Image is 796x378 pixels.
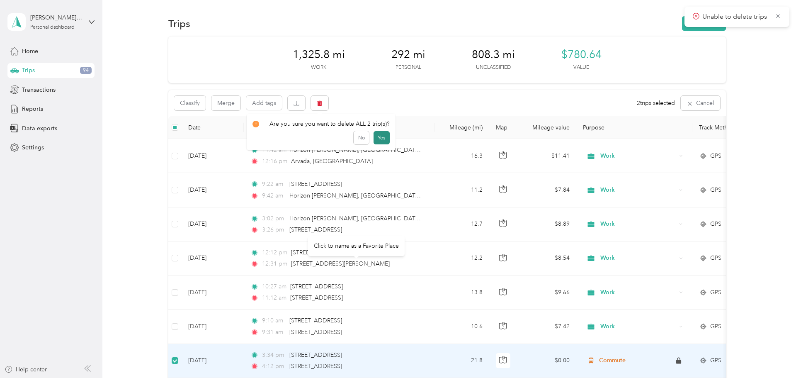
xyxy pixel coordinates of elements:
[262,316,286,325] span: 9:10 am
[476,64,511,71] p: Unclassified
[246,96,282,110] button: Add tags
[262,248,287,257] span: 12:12 pm
[262,225,286,234] span: 3:26 pm
[518,310,576,344] td: $7.42
[262,351,286,360] span: 3:34 pm
[434,173,489,207] td: 11.2
[682,16,726,31] button: New trip
[434,207,489,241] td: 12.7
[600,322,676,331] span: Work
[396,64,421,71] p: Personal
[710,151,721,161] span: GPS
[600,185,676,195] span: Work
[290,283,343,290] span: [STREET_ADDRESS]
[293,48,345,61] span: 1,325.8 mi
[22,124,57,133] span: Data exports
[289,180,342,188] span: [STREET_ADDRESS]
[289,146,484,154] span: Horizon [PERSON_NAME], [GEOGRAPHIC_DATA], [GEOGRAPHIC_DATA]
[182,139,244,173] td: [DATE]
[374,131,390,144] button: Yes
[30,25,75,30] div: Personal dashboard
[289,226,342,233] span: [STREET_ADDRESS]
[30,13,82,22] div: [PERSON_NAME][EMAIL_ADDRESS][PERSON_NAME][DOMAIN_NAME]
[710,254,721,263] span: GPS
[182,344,244,378] td: [DATE]
[174,96,206,110] button: Classify
[291,158,373,165] span: Arvada, [GEOGRAPHIC_DATA]
[262,157,287,166] span: 12:16 pm
[262,282,286,291] span: 10:27 am
[434,344,489,378] td: 21.8
[489,116,518,139] th: Map
[262,191,286,200] span: 9:42 am
[710,322,721,331] span: GPS
[434,241,489,276] td: 12.2
[681,96,720,110] button: Cancel
[291,260,390,267] span: [STREET_ADDRESS][PERSON_NAME]
[262,214,286,223] span: 3:02 pm
[600,288,676,297] span: Work
[262,328,286,337] span: 9:31 am
[518,276,576,310] td: $9.66
[702,12,769,22] p: Unable to delete trips
[80,67,92,74] span: 94
[289,351,342,358] span: [STREET_ADDRESS]
[354,131,369,144] button: No
[262,146,286,155] span: 11:42 am
[434,116,489,139] th: Mileage (mi)
[244,116,434,139] th: Locations
[518,241,576,276] td: $8.54
[262,362,286,371] span: 4:12 pm
[289,363,342,370] span: [STREET_ADDRESS]
[518,116,576,139] th: Mileage value
[289,215,484,222] span: Horizon [PERSON_NAME], [GEOGRAPHIC_DATA], [GEOGRAPHIC_DATA]
[391,48,425,61] span: 292 mi
[518,173,576,207] td: $7.84
[518,139,576,173] td: $11.41
[600,151,676,161] span: Work
[434,139,489,173] td: 16.3
[750,332,796,378] iframe: Everlance-gr Chat Button Frame
[22,47,38,56] span: Home
[291,249,344,256] span: [STREET_ADDRESS]
[308,236,405,256] div: Click to name as a Favorite Place
[182,241,244,276] td: [DATE]
[22,85,56,94] span: Transactions
[600,254,676,263] span: Work
[692,116,750,139] th: Track Method
[182,310,244,344] td: [DATE]
[262,180,286,189] span: 9:22 am
[289,317,342,324] span: [STREET_ADDRESS]
[289,192,484,199] span: Horizon [PERSON_NAME], [GEOGRAPHIC_DATA], [GEOGRAPHIC_DATA]
[518,207,576,241] td: $8.89
[710,356,721,365] span: GPS
[710,185,721,195] span: GPS
[311,64,326,71] p: Work
[182,173,244,207] td: [DATE]
[600,219,676,229] span: Work
[252,119,390,128] div: Are you sure you want to delete ALL 2 trip(s)?
[434,276,489,310] td: 13.8
[599,357,626,364] span: Commute
[434,310,489,344] td: 10.6
[182,116,244,139] th: Date
[573,64,589,71] p: Value
[182,207,244,241] td: [DATE]
[518,344,576,378] td: $0.00
[637,99,675,107] span: 2 trips selected
[182,276,244,310] td: [DATE]
[262,259,287,268] span: 12:31 pm
[710,288,721,297] span: GPS
[22,66,35,75] span: Trips
[290,294,343,301] span: [STREET_ADDRESS]
[710,219,721,229] span: GPS
[576,116,692,139] th: Purpose
[22,105,43,113] span: Reports
[289,329,342,336] span: [STREET_ADDRESS]
[168,19,190,28] h1: Trips
[5,365,47,374] button: Help center
[472,48,515,61] span: 808.3 mi
[561,48,602,61] span: $780.64
[211,96,240,110] button: Merge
